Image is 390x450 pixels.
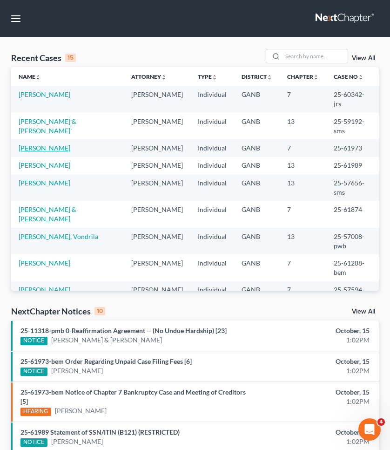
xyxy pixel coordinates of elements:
a: Nameunfold_more [19,73,41,80]
div: NOTICE [20,438,47,447]
a: [PERSON_NAME] [51,366,103,375]
td: 25-61288-bem [326,254,379,281]
td: [PERSON_NAME] [124,113,190,139]
a: [PERSON_NAME] [19,259,70,267]
td: GANB [234,139,280,157]
td: Individual [190,281,234,308]
td: 13 [280,157,326,174]
div: 1:02PM [259,366,370,375]
td: 25-61874 [326,201,379,227]
td: 25-61989 [326,157,379,174]
a: 25-61973-bem Order Regarding Unpaid Case Filing Fees [6] [20,357,192,365]
div: 10 [94,307,105,315]
td: [PERSON_NAME] [124,139,190,157]
a: Attorneyunfold_more [131,73,167,80]
td: [PERSON_NAME] [124,201,190,227]
td: [PERSON_NAME] [124,86,190,112]
a: [PERSON_NAME] [19,144,70,152]
td: 25-57594-jwj [326,281,379,308]
td: Individual [190,113,234,139]
a: View All [352,55,375,61]
td: 13 [280,228,326,254]
td: GANB [234,254,280,281]
a: Districtunfold_more [242,73,272,80]
div: NOTICE [20,368,47,376]
td: [PERSON_NAME] [124,254,190,281]
div: NOTICE [20,337,47,345]
a: [PERSON_NAME] [19,90,70,98]
td: 7 [280,139,326,157]
i: unfold_more [358,75,363,80]
a: 25-61973-bem Notice of Chapter 7 Bankruptcy Case and Meeting of Creditors [5] [20,388,246,405]
div: October, 15 [259,357,370,366]
td: GANB [234,281,280,308]
td: GANB [234,86,280,112]
td: Individual [190,174,234,201]
input: Search by name... [282,49,348,63]
td: 13 [280,113,326,139]
td: Individual [190,86,234,112]
span: 4 [377,418,385,426]
i: unfold_more [267,75,272,80]
a: [PERSON_NAME] [19,179,70,187]
div: HEARING [20,408,51,416]
td: 25-59192-sms [326,113,379,139]
td: Individual [190,139,234,157]
a: [PERSON_NAME] [51,437,103,446]
i: unfold_more [35,75,41,80]
td: [PERSON_NAME] [124,157,190,174]
td: Individual [190,228,234,254]
td: Individual [190,254,234,281]
i: unfold_more [212,75,217,80]
a: [PERSON_NAME] [19,286,70,293]
div: 15 [65,54,76,62]
div: 1:02PM [259,335,370,345]
div: 1:02PM [259,397,370,406]
td: 7 [280,201,326,227]
td: GANB [234,228,280,254]
a: [PERSON_NAME] & [PERSON_NAME] [51,335,162,345]
td: Individual [190,157,234,174]
div: 1:02PM [259,437,370,446]
td: 25-60342-jrs [326,86,379,112]
td: GANB [234,113,280,139]
a: [PERSON_NAME] & [PERSON_NAME]' [19,117,76,135]
td: GANB [234,201,280,227]
td: Individual [190,201,234,227]
a: Case Nounfold_more [334,73,363,80]
div: October, 15 [259,428,370,437]
a: 25-61989 Statement of SSN/ITIN (B121) (RESTRICTED) [20,428,180,436]
td: [PERSON_NAME] [124,174,190,201]
a: [PERSON_NAME] [55,406,107,416]
div: Recent Cases [11,52,76,63]
td: 25-61973 [326,139,379,157]
i: unfold_more [313,75,319,80]
td: 7 [280,254,326,281]
td: 7 [280,281,326,308]
i: unfold_more [161,75,167,80]
a: [PERSON_NAME] & [PERSON_NAME] [19,205,76,223]
a: Typeunfold_more [198,73,217,80]
td: 13 [280,174,326,201]
div: NextChapter Notices [11,306,105,317]
a: View All [352,308,375,315]
iframe: Intercom live chat [358,418,381,441]
div: October, 15 [259,388,370,397]
td: 25-57656-sms [326,174,379,201]
div: October, 15 [259,326,370,335]
a: [PERSON_NAME] [19,161,70,169]
a: Chapterunfold_more [287,73,319,80]
a: [PERSON_NAME], Vondrila [19,232,98,240]
td: [PERSON_NAME] [124,228,190,254]
td: 25-57008-pwb [326,228,379,254]
a: 25-11318-pmb 0-Reaffirmation Agreement -- (No Undue Hardship) [23] [20,327,227,334]
td: GANB [234,174,280,201]
td: 7 [280,86,326,112]
td: GANB [234,157,280,174]
td: [PERSON_NAME] [124,281,190,308]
